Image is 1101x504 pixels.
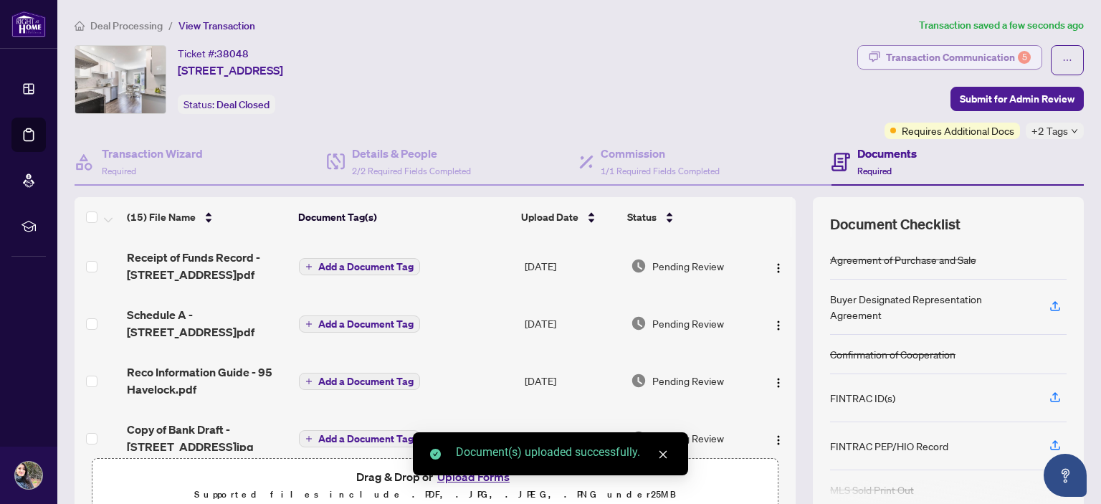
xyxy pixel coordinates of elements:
span: Schedule A - [STREET_ADDRESS]pdf [127,306,287,341]
span: Upload Date [521,209,578,225]
span: Add a Document Tag [318,262,414,272]
th: Document Tag(s) [292,197,516,237]
button: Add a Document Tag [299,429,420,448]
span: Drag & Drop or [356,467,514,486]
div: Buyer Designated Representation Agreement [830,291,1032,323]
td: [DATE] [519,237,625,295]
span: +2 Tags [1031,123,1068,139]
button: Add a Document Tag [299,372,420,391]
span: Reco Information Guide - 95 Havelock.pdf [127,363,287,398]
th: (15) File Name [121,197,292,237]
button: Logo [767,369,790,392]
span: Pending Review [652,315,724,331]
div: FINTRAC PEP/HIO Record [830,438,948,454]
span: Deal Processing [90,19,163,32]
td: [DATE] [519,352,625,409]
li: / [168,17,173,34]
button: Transaction Communication5 [857,45,1042,70]
button: Logo [767,427,790,450]
span: plus [305,435,313,442]
div: Confirmation of Cooperation [830,346,955,362]
th: Status [621,197,753,237]
span: Receipt of Funds Record - [STREET_ADDRESS]pdf [127,249,287,283]
img: Document Status [631,258,647,274]
span: home [75,21,85,31]
img: Logo [773,377,784,389]
span: 1/1 Required Fields Completed [601,166,720,176]
span: Status [627,209,657,225]
img: Logo [773,320,784,331]
span: [STREET_ADDRESS] [178,62,283,79]
span: Pending Review [652,258,724,274]
span: Required [102,166,136,176]
span: Pending Review [652,430,724,446]
div: Agreement of Purchase and Sale [830,252,976,267]
article: Transaction saved a few seconds ago [919,17,1084,34]
button: Add a Document Tag [299,315,420,333]
span: Submit for Admin Review [960,87,1074,110]
img: Document Status [631,373,647,389]
img: logo [11,11,46,37]
img: Document Status [631,315,647,331]
td: [DATE] [519,409,625,467]
th: Upload Date [515,197,621,237]
div: 5 [1018,51,1031,64]
button: Add a Document Tag [299,430,420,447]
h4: Details & People [352,145,471,162]
button: Logo [767,312,790,335]
div: Document(s) uploaded successfully. [456,444,671,461]
button: Add a Document Tag [299,257,420,276]
h4: Documents [857,145,917,162]
h4: Commission [601,145,720,162]
span: Deal Closed [216,98,270,111]
span: plus [305,263,313,270]
div: FINTRAC ID(s) [830,390,895,406]
span: Requires Additional Docs [902,123,1014,138]
span: Add a Document Tag [318,319,414,329]
button: Open asap [1044,454,1087,497]
span: plus [305,320,313,328]
div: Status: [178,95,275,114]
span: 38048 [216,47,249,60]
span: 2/2 Required Fields Completed [352,166,471,176]
img: Profile Icon [15,462,42,489]
a: Close [655,447,671,462]
span: Copy of Bank Draft - [STREET_ADDRESS]jpg [127,421,287,455]
p: Supported files include .PDF, .JPG, .JPEG, .PNG under 25 MB [101,486,769,503]
span: Pending Review [652,373,724,389]
img: IMG-W12120523_1.jpg [75,46,166,113]
button: Add a Document Tag [299,258,420,275]
img: Logo [773,434,784,446]
img: Logo [773,262,784,274]
button: Submit for Admin Review [950,87,1084,111]
span: plus [305,378,313,385]
span: ellipsis [1062,55,1072,65]
button: Logo [767,255,790,277]
span: View Transaction [178,19,255,32]
img: Document Status [631,430,647,446]
span: (15) File Name [127,209,196,225]
span: check-circle [430,449,441,460]
span: close [658,450,668,460]
div: Transaction Communication [886,46,1031,69]
h4: Transaction Wizard [102,145,203,162]
span: down [1071,128,1078,135]
div: Ticket #: [178,45,249,62]
span: Add a Document Tag [318,376,414,386]
span: Document Checklist [830,214,961,234]
span: Add a Document Tag [318,434,414,444]
td: [DATE] [519,295,625,352]
span: Required [857,166,892,176]
button: Add a Document Tag [299,373,420,390]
